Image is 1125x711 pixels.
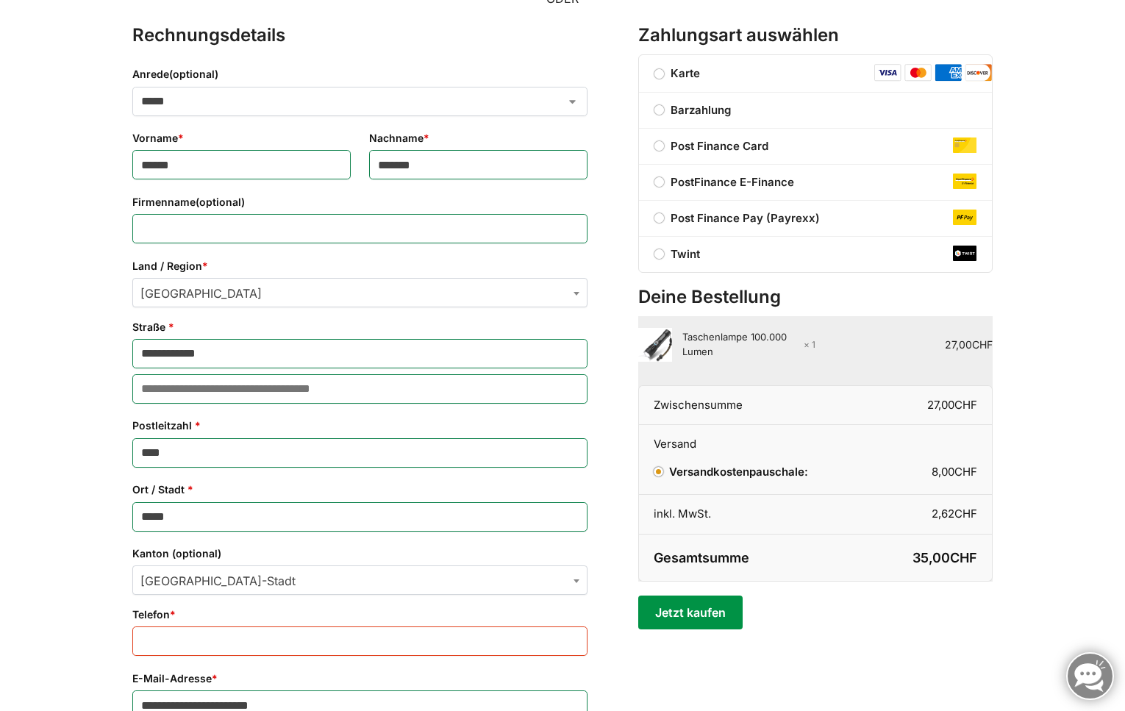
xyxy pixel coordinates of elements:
span: (optional) [196,196,245,208]
span: (optional) [169,68,218,80]
label: Karte [639,66,715,80]
th: Gesamtsumme [638,535,815,582]
button: Jetzt kaufen [638,596,742,629]
th: Zwischensumme [638,385,815,426]
img: Extrem Starke Taschenlampe [638,328,672,362]
img: twint [953,246,976,261]
span: (optional) [172,547,221,560]
label: Post Finance Pay (Payrexx) [639,210,992,227]
label: Versandkostenpauschale: [654,465,808,479]
label: Nachname [369,130,587,146]
img: post-finance-card [953,137,976,153]
span: Kanton [132,565,587,595]
label: Firmenname [132,194,587,210]
label: Ort / Stadt [132,482,587,498]
img: discover [965,64,992,82]
img: mastercard [904,64,932,82]
th: Versand [638,425,993,453]
label: Vorname [132,130,351,146]
label: Kanton [132,546,587,562]
label: Barzahlung [639,101,992,119]
span: CHF [954,465,977,479]
h3: Zahlungsart auswählen [638,23,993,49]
span: CHF [950,550,977,565]
label: Telefon [132,607,587,623]
img: amex [935,64,962,82]
bdi: 27,00 [945,338,993,351]
bdi: 8,00 [932,465,977,479]
th: inkl. MwSt. [638,495,815,535]
label: Land / Region [132,258,587,274]
span: Schweiz [133,279,587,308]
label: E-Mail-Adresse [132,671,587,687]
label: Anrede [132,66,587,82]
bdi: 35,00 [913,550,977,565]
label: Twint [639,246,992,263]
label: Postleitzahl [132,418,587,434]
div: Taschenlampe 100.000 Lumen [682,330,815,359]
label: PostFinance E-Finance [639,174,992,191]
img: post-finance-pay [953,210,976,225]
label: Post Finance Card [639,137,992,155]
h3: Deine Bestellung [638,285,993,310]
bdi: 2,62 [932,507,977,521]
label: Straße [132,319,587,335]
span: CHF [954,507,977,521]
span: Land / Region [132,278,587,307]
img: post-finance-e-finance [953,174,976,189]
strong: × 1 [804,338,815,351]
span: CHF [954,398,977,412]
bdi: 27,00 [927,398,977,412]
span: Basel-Stadt [133,566,587,596]
span: CHF [972,338,993,351]
h3: Rechnungsdetails [132,23,587,49]
img: visa [874,64,901,82]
